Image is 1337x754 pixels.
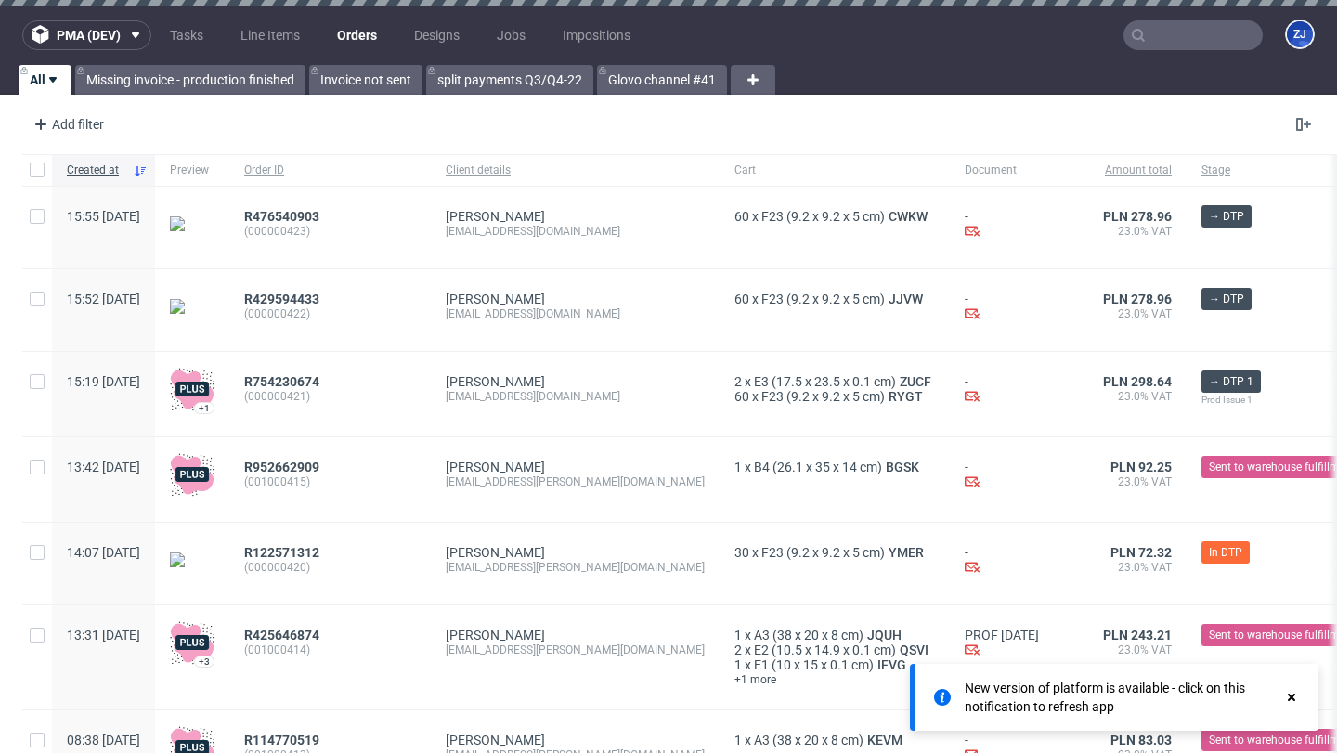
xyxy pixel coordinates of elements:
span: → DTP [1209,208,1244,225]
span: 60 [734,389,749,404]
img: version_two_editor_design [170,299,214,314]
div: x [734,643,935,657]
img: plus-icon.676465ae8f3a83198b3f.png [170,367,214,411]
span: R952662909 [244,460,319,474]
a: R952662909 [244,460,323,474]
span: 1 [734,628,742,643]
span: E3 (17.5 x 23.5 x 0.1 cm) [754,374,896,389]
a: [PERSON_NAME] [446,374,545,389]
div: x [734,733,935,747]
div: - [965,292,1073,324]
div: [EMAIL_ADDRESS][DOMAIN_NAME] [446,224,705,239]
span: 23.0% VAT [1103,643,1172,657]
a: All [19,65,71,95]
span: KEVM [863,733,906,747]
span: ZUCF [896,374,935,389]
span: R425646874 [244,628,319,643]
span: PLN 278.96 [1103,209,1172,224]
span: Document [965,162,1073,178]
span: JQUH [863,628,905,643]
span: 23.0% VAT [1103,306,1172,321]
span: PLN 243.21 [1103,628,1172,643]
a: IFVG [874,657,910,672]
span: (000000421) [244,389,416,404]
div: x [734,460,935,474]
span: → DTP [1209,291,1244,307]
a: Designs [403,20,471,50]
div: - [965,460,1073,492]
span: 15:19 [DATE] [67,374,140,389]
span: 30 [734,545,749,560]
span: BGSK [882,460,923,474]
span: (000000420) [244,560,416,575]
a: R425646874 [244,628,323,643]
span: Preview [170,162,214,178]
a: QSVI [896,643,932,657]
span: 60 [734,292,749,306]
span: (000000422) [244,306,416,321]
div: - [965,374,1073,407]
span: (000000423) [244,224,416,239]
a: +1 more [734,672,935,687]
a: Tasks [159,20,214,50]
a: Glovo channel #41 [597,65,727,95]
a: [PERSON_NAME] [446,460,545,474]
span: Order ID [244,162,416,178]
div: x [734,628,935,643]
span: R114770519 [244,733,319,747]
a: JJVW [885,292,927,306]
span: 23.0% VAT [1103,474,1172,489]
span: In DTP [1209,544,1242,561]
div: x [734,545,935,560]
span: 15:55 [DATE] [67,209,140,224]
span: Created at [67,162,125,178]
a: [PERSON_NAME] [446,209,545,224]
span: 14:07 [DATE] [67,545,140,560]
a: Invoice not sent [309,65,422,95]
span: 13:31 [DATE] [67,628,140,643]
span: PLN 278.96 [1103,292,1172,306]
div: Add filter [26,110,108,139]
span: (001000414) [244,643,416,657]
span: Amount total [1103,162,1172,178]
a: [PERSON_NAME] [446,545,545,560]
a: Orders [326,20,388,50]
span: 23.0% VAT [1103,560,1172,575]
div: - [965,209,1073,241]
div: New version of platform is available - click on this notification to refresh app [965,679,1283,716]
a: Jobs [486,20,537,50]
a: split payments Q3/Q4-22 [426,65,593,95]
span: PLN 72.32 [1110,545,1172,560]
span: A3 (38 x 20 x 8 cm) [754,628,863,643]
span: YMER [885,545,928,560]
a: RYGT [885,389,927,404]
span: 1 [734,657,742,672]
span: PLN 83.03 [1110,733,1172,747]
div: x [734,209,935,224]
span: E2 (10.5 x 14.9 x 0.1 cm) [754,643,896,657]
span: PLN 298.64 [1103,374,1172,389]
div: +3 [199,656,210,667]
img: version_two_editor_design [170,216,214,231]
a: [PERSON_NAME] [446,628,545,643]
a: Missing invoice - production finished [75,65,305,95]
span: R476540903 [244,209,319,224]
a: R122571312 [244,545,323,560]
span: → DTP 1 [1209,373,1253,390]
span: 2 [734,374,742,389]
span: 1 [734,460,742,474]
div: [EMAIL_ADDRESS][DOMAIN_NAME] [446,306,705,321]
span: Cart [734,162,935,178]
span: F23 (9.2 x 9.2 x 5 cm) [761,209,885,224]
span: 13:42 [DATE] [67,460,140,474]
img: plus-icon.676465ae8f3a83198b3f.png [170,452,214,497]
a: R476540903 [244,209,323,224]
div: [EMAIL_ADDRESS][PERSON_NAME][DOMAIN_NAME] [446,643,705,657]
a: Line Items [229,20,311,50]
a: CWKW [885,209,931,224]
div: +1 [199,403,210,413]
